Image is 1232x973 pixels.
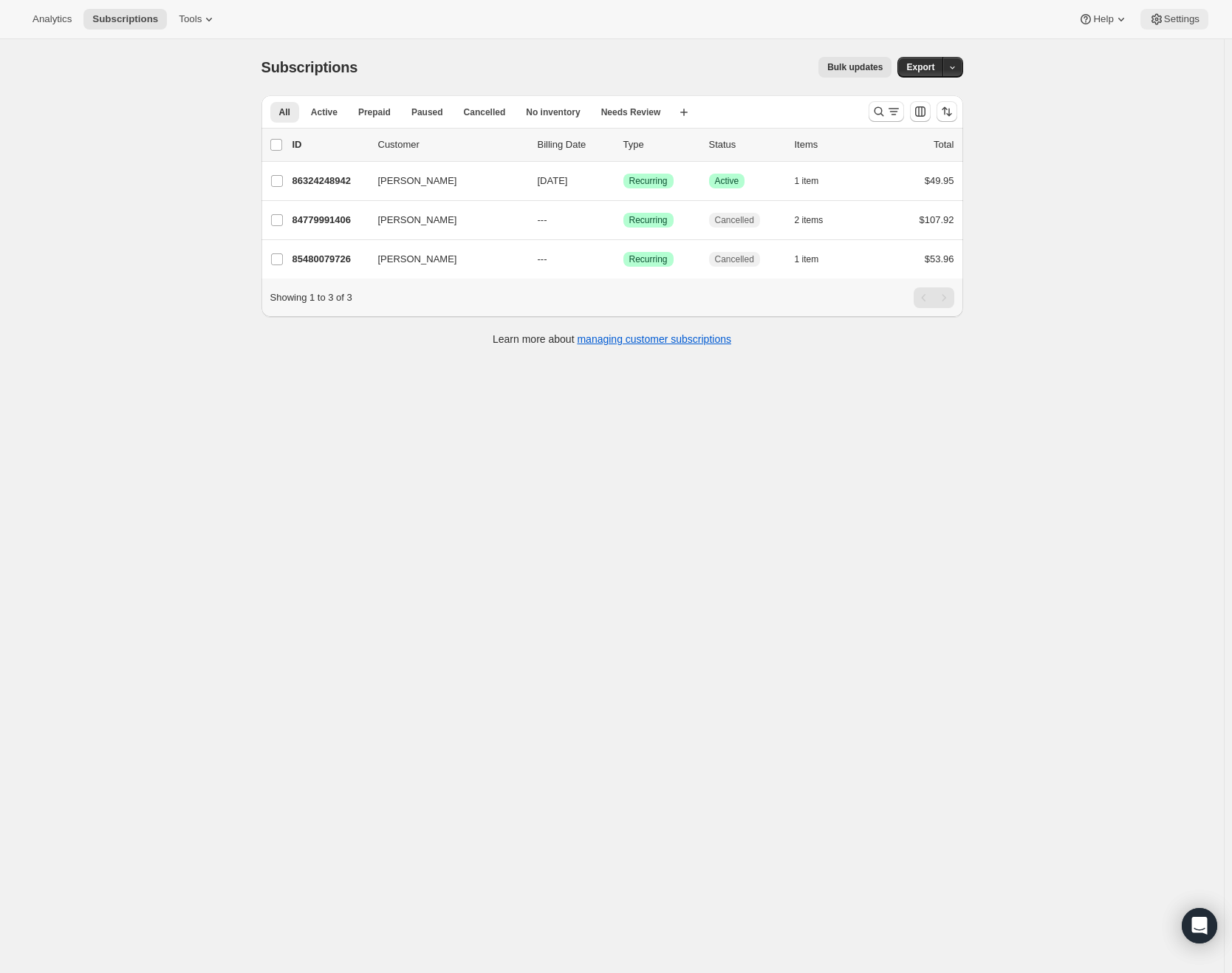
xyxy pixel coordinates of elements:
[261,59,358,75] span: Subscriptions
[538,253,547,264] span: ---
[937,101,957,122] button: Sort the results
[24,9,81,30] button: Analytics
[32,13,72,25] span: Analytics
[311,106,338,118] span: Active
[925,175,954,186] span: $49.95
[869,101,904,122] button: Search and filter results
[1182,908,1217,943] div: Open Intercom Messenger
[795,171,835,191] button: 1 item
[925,253,954,264] span: $53.96
[464,106,506,118] span: Cancelled
[292,171,954,191] div: 86324248942[PERSON_NAME][DATE]SuccessRecurringSuccessActive1 item$49.95
[411,106,443,118] span: Paused
[1093,13,1113,25] span: Help
[493,332,731,346] p: Learn more about
[369,169,517,193] button: [PERSON_NAME]
[629,253,668,265] span: Recurring
[715,214,754,226] span: Cancelled
[795,214,824,226] span: 2 items
[292,249,954,270] div: 85480079726[PERSON_NAME]---SuccessRecurringCancelled1 item$53.96
[795,249,835,270] button: 1 item
[577,333,731,345] a: managing customer subscriptions
[914,287,954,308] nav: Pagination
[279,106,290,118] span: All
[538,175,568,186] span: [DATE]
[1164,13,1200,25] span: Settings
[601,106,661,118] span: Needs Review
[292,210,954,231] div: 84779991406[PERSON_NAME]---SuccessRecurringCancelled2 items$107.92
[795,210,840,231] button: 2 items
[795,137,869,152] div: Items
[623,137,697,152] div: Type
[270,290,352,305] p: Showing 1 to 3 of 3
[795,175,819,187] span: 1 item
[910,101,931,122] button: Customize table column order and visibility
[378,137,526,152] p: Customer
[292,137,366,152] p: ID
[538,214,547,225] span: ---
[170,9,225,30] button: Tools
[292,252,366,267] p: 85480079726
[629,175,668,187] span: Recurring
[715,175,739,187] span: Active
[1070,9,1137,30] button: Help
[378,174,457,188] span: [PERSON_NAME]
[369,208,517,232] button: [PERSON_NAME]
[1140,9,1208,30] button: Settings
[906,61,934,73] span: Export
[795,253,819,265] span: 1 item
[369,247,517,271] button: [PERSON_NAME]
[827,61,883,73] span: Bulk updates
[709,137,783,152] p: Status
[715,253,754,265] span: Cancelled
[92,13,158,25] span: Subscriptions
[672,102,696,123] button: Create new view
[292,137,954,152] div: IDCustomerBilling DateTypeStatusItemsTotal
[83,9,167,30] button: Subscriptions
[292,213,366,228] p: 84779991406
[378,213,457,228] span: [PERSON_NAME]
[934,137,954,152] p: Total
[378,252,457,267] span: [PERSON_NAME]
[897,57,943,78] button: Export
[179,13,202,25] span: Tools
[538,137,612,152] p: Billing Date
[818,57,892,78] button: Bulk updates
[292,174,366,188] p: 86324248942
[629,214,668,226] span: Recurring
[526,106,580,118] span: No inventory
[358,106,391,118] span: Prepaid
[920,214,954,225] span: $107.92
